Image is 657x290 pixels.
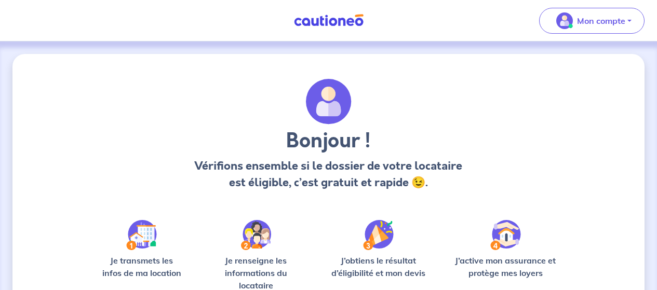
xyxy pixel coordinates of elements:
[556,12,573,29] img: illu_account_valid_menu.svg
[241,220,271,250] img: /static/c0a346edaed446bb123850d2d04ad552/Step-2.svg
[193,129,464,154] h3: Bonjour !
[96,254,187,279] p: Je transmets les infos de ma location
[490,220,521,250] img: /static/bfff1cf634d835d9112899e6a3df1a5d/Step-4.svg
[324,254,433,279] p: J’obtiens le résultat d’éligibilité et mon devis
[539,8,645,34] button: illu_account_valid_menu.svgMon compte
[449,254,561,279] p: J’active mon assurance et protège mes loyers
[363,220,394,250] img: /static/f3e743aab9439237c3e2196e4328bba9/Step-3.svg
[193,158,464,191] p: Vérifions ensemble si le dossier de votre locataire est éligible, c’est gratuit et rapide 😉.
[126,220,157,250] img: /static/90a569abe86eec82015bcaae536bd8e6/Step-1.svg
[290,14,368,27] img: Cautioneo
[306,79,352,125] img: archivate
[577,15,625,27] p: Mon compte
